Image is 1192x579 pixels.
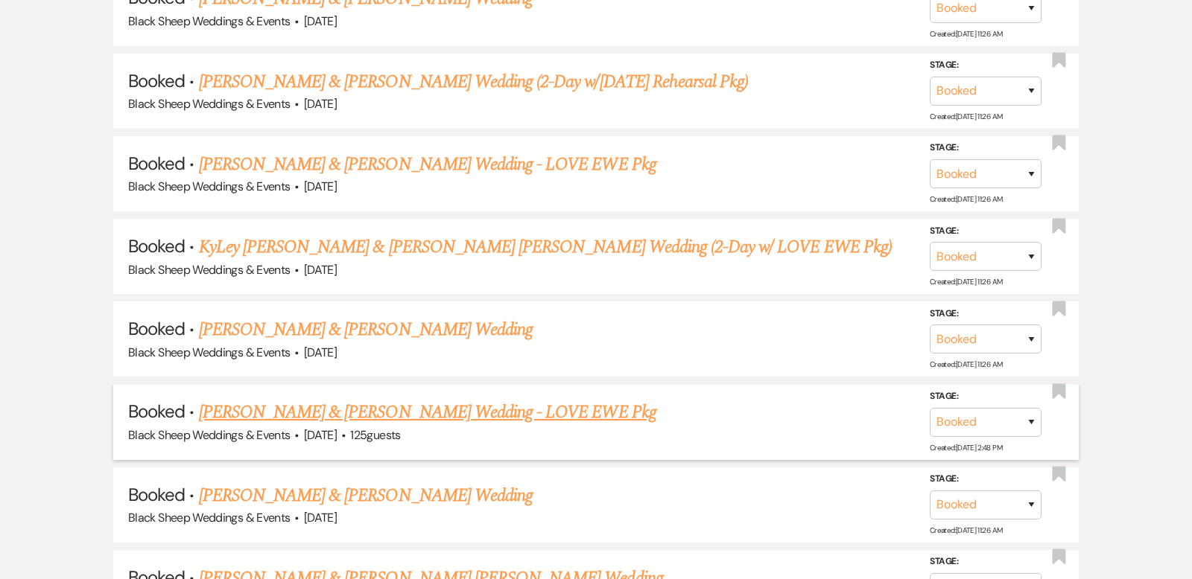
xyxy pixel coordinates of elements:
label: Stage: [930,57,1042,74]
span: 125 guests [350,427,400,443]
span: Booked [128,152,185,175]
span: Created: [DATE] 11:26 AM [930,112,1002,121]
span: Black Sheep Weddings & Events [128,345,290,360]
span: [DATE] [304,510,337,525]
a: [PERSON_NAME] & [PERSON_NAME] Wedding [199,482,533,509]
span: [DATE] [304,427,337,443]
a: [PERSON_NAME] & [PERSON_NAME] Wedding - LOVE EWE Pkg [199,151,656,178]
span: Created: [DATE] 11:26 AM [930,359,1002,369]
span: Created: [DATE] 11:26 AM [930,29,1002,39]
span: Booked [128,69,185,92]
span: Black Sheep Weddings & Events [128,13,290,29]
span: Black Sheep Weddings & Events [128,96,290,112]
label: Stage: [930,471,1042,487]
label: Stage: [930,554,1042,570]
span: [DATE] [304,179,337,194]
span: [DATE] [304,96,337,112]
span: Booked [128,483,185,506]
span: Black Sheep Weddings & Events [128,179,290,194]
span: [DATE] [304,345,337,360]
label: Stage: [930,140,1042,156]
span: Black Sheep Weddings & Events [128,262,290,278]
label: Stage: [930,223,1042,240]
a: [PERSON_NAME] & [PERSON_NAME] Wedding [199,316,533,343]
label: Stage: [930,306,1042,322]
span: Booked [128,317,185,340]
a: [PERSON_NAME] & [PERSON_NAME] Wedding - LOVE EWE Pkg [199,399,656,426]
span: Black Sheep Weddings & Events [128,510,290,525]
span: [DATE] [304,13,337,29]
span: Booked [128,234,185,257]
span: Created: [DATE] 11:26 AM [930,277,1002,287]
span: Booked [128,400,185,423]
span: Created: [DATE] 11:26 AM [930,525,1002,535]
a: KyLey [PERSON_NAME] & [PERSON_NAME] [PERSON_NAME] Wedding (2-Day w/ LOVE EWE Pkg) [199,234,892,260]
span: Created: [DATE] 11:26 AM [930,194,1002,204]
span: Black Sheep Weddings & Events [128,427,290,443]
span: [DATE] [304,262,337,278]
label: Stage: [930,388,1042,405]
a: [PERSON_NAME] & [PERSON_NAME] Wedding (2-Day w/[DATE] Rehearsal Pkg) [199,68,749,95]
span: Created: [DATE] 2:48 PM [930,443,1002,452]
